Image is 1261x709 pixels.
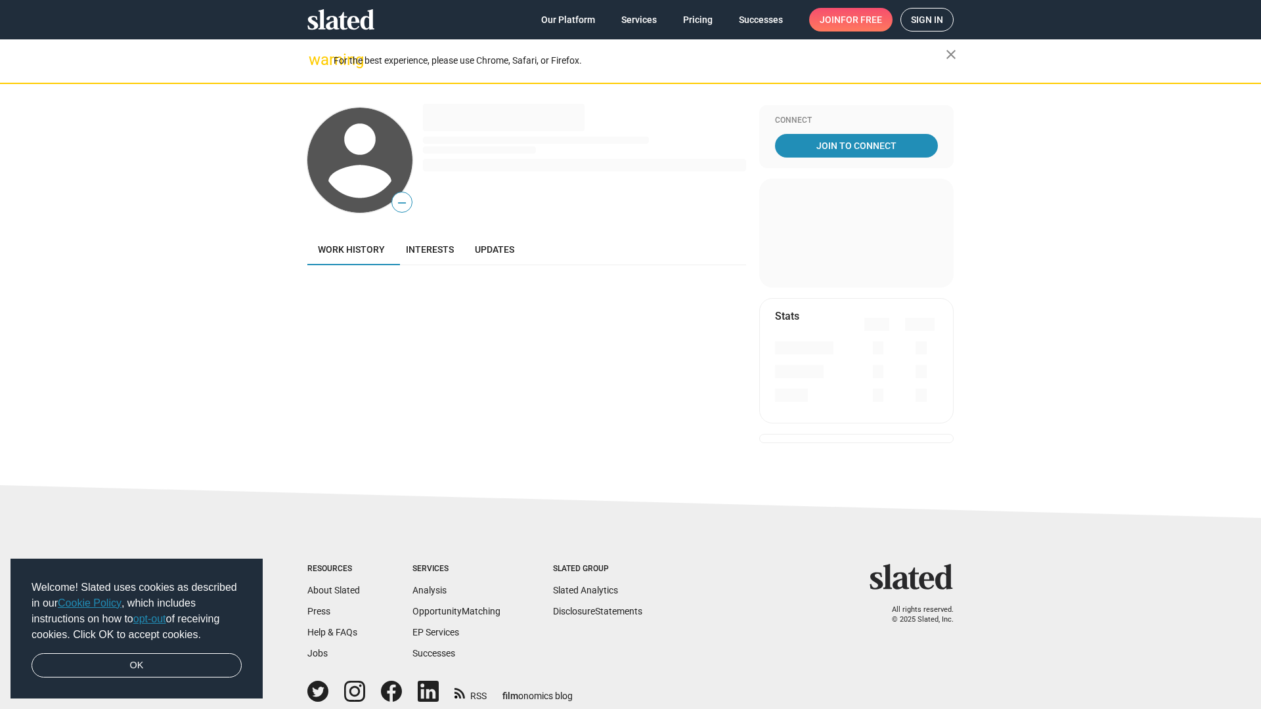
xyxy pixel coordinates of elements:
[553,585,618,595] a: Slated Analytics
[775,116,938,126] div: Connect
[318,244,385,255] span: Work history
[307,564,360,574] div: Resources
[728,8,793,32] a: Successes
[133,613,166,624] a: opt-out
[775,309,799,323] mat-card-title: Stats
[32,653,242,678] a: dismiss cookie message
[841,8,882,32] span: for free
[900,8,954,32] a: Sign in
[58,597,122,609] a: Cookie Policy
[464,234,525,265] a: Updates
[334,52,946,70] div: For the best experience, please use Chrome, Safari, or Firefox.
[820,8,882,32] span: Join
[502,679,573,702] a: filmonomics blog
[683,8,713,32] span: Pricing
[673,8,723,32] a: Pricing
[739,8,783,32] span: Successes
[809,8,893,32] a: Joinfor free
[307,234,395,265] a: Work history
[412,606,500,616] a: OpportunityMatching
[878,605,954,624] p: All rights reserved. © 2025 Slated, Inc.
[395,234,464,265] a: Interests
[541,8,595,32] span: Our Platform
[307,648,328,658] a: Jobs
[412,627,459,637] a: EP Services
[406,244,454,255] span: Interests
[412,585,447,595] a: Analysis
[475,244,514,255] span: Updates
[943,47,959,62] mat-icon: close
[502,691,518,701] span: film
[553,606,642,616] a: DisclosureStatements
[307,585,360,595] a: About Slated
[32,580,242,643] span: Welcome! Slated uses cookies as described in our , which includes instructions on how to of recei...
[778,134,935,158] span: Join To Connect
[621,8,657,32] span: Services
[309,52,324,68] mat-icon: warning
[11,559,263,699] div: cookieconsent
[392,194,412,211] span: —
[531,8,606,32] a: Our Platform
[454,682,487,702] a: RSS
[611,8,667,32] a: Services
[412,564,500,574] div: Services
[911,9,943,31] span: Sign in
[307,606,330,616] a: Press
[553,564,642,574] div: Slated Group
[307,627,357,637] a: Help & FAQs
[412,648,455,658] a: Successes
[775,134,938,158] a: Join To Connect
